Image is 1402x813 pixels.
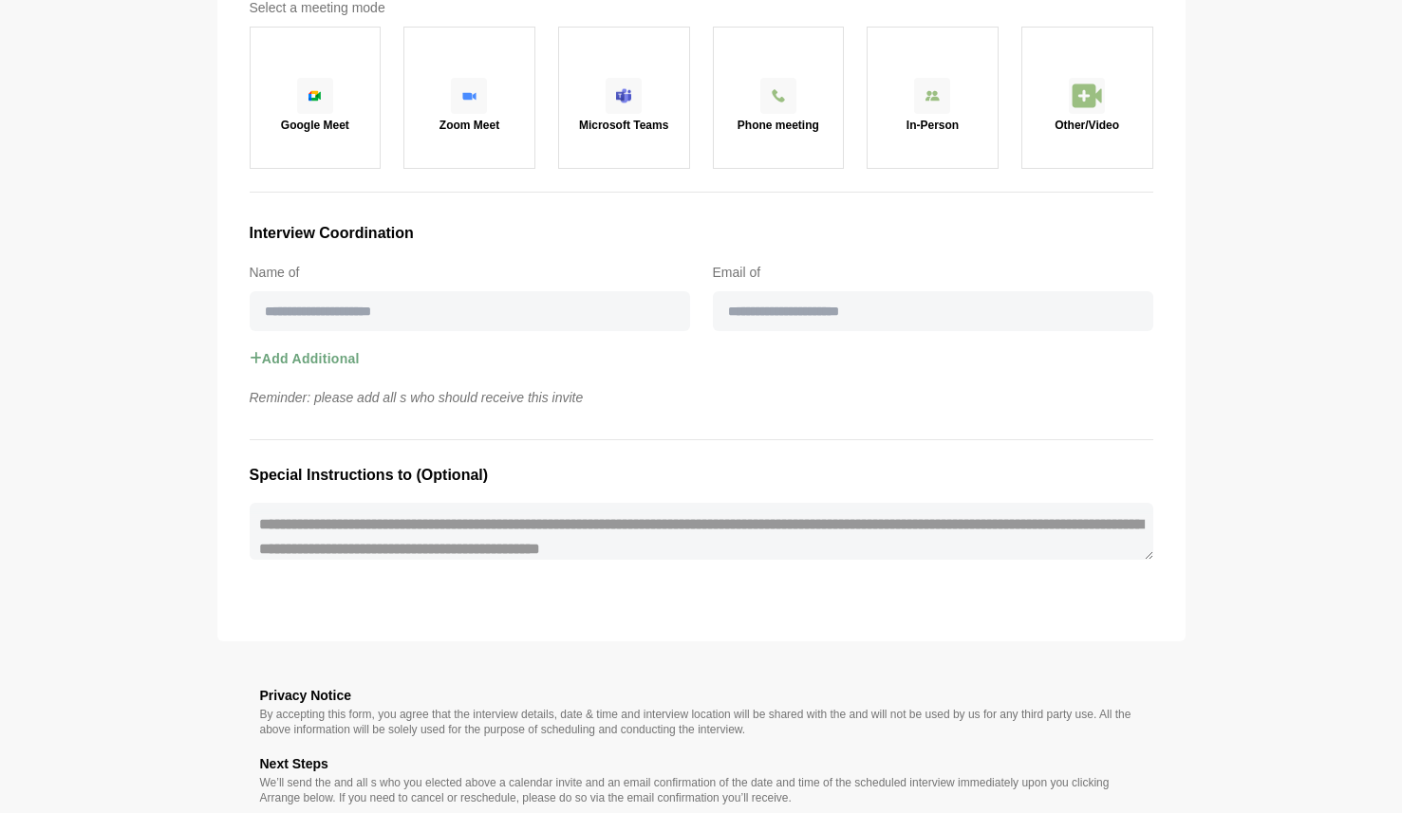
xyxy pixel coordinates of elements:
h3: Privacy Notice [260,684,1143,707]
p: Zoom Meet [439,120,499,131]
p: Google Meet [281,120,349,131]
p: By accepting this form, you agree that the interview details, date & time and interview location ... [260,707,1143,737]
p: Microsoft Teams [579,120,668,131]
p: Reminder: please add all s who should receive this invite [238,386,1165,409]
h3: Next Steps [260,752,1143,775]
p: Other/Video [1055,120,1119,131]
h3: Interview Coordination [250,221,1153,246]
button: Add Additional [250,331,360,386]
p: Phone meeting [738,120,819,131]
h3: Special Instructions to (Optional) [250,463,1153,488]
label: Email of [713,261,1153,284]
p: In-Person [907,120,959,131]
p: We’ll send the and all s who you elected above a calendar invite and an email confirmation of the... [260,775,1143,805]
label: Name of [250,261,690,284]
